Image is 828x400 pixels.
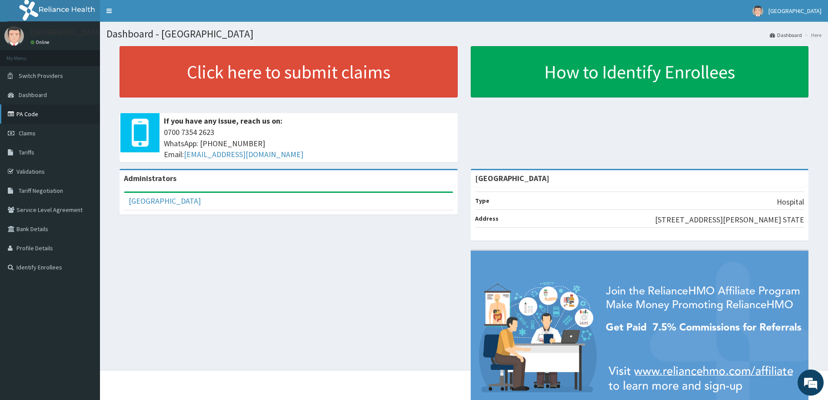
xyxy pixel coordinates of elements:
[475,173,549,183] strong: [GEOGRAPHIC_DATA]
[777,196,804,208] p: Hospital
[655,214,804,225] p: [STREET_ADDRESS][PERSON_NAME] STATE
[164,127,453,160] span: 0700 7354 2623 WhatsApp: [PHONE_NUMBER] Email:
[19,187,63,195] span: Tariff Negotiation
[752,6,763,17] img: User Image
[164,116,283,126] b: If you have any issue, reach us on:
[475,197,489,205] b: Type
[120,46,458,97] a: Click here to submit claims
[30,39,51,45] a: Online
[4,238,166,268] textarea: Type your message and hit 'Enter'
[106,28,821,40] h1: Dashboard - [GEOGRAPHIC_DATA]
[770,31,802,39] a: Dashboard
[129,196,201,206] a: [GEOGRAPHIC_DATA]
[475,215,499,222] b: Address
[143,4,163,25] div: Minimize live chat window
[19,91,47,99] span: Dashboard
[19,72,63,80] span: Switch Providers
[803,31,821,39] li: Here
[184,149,303,159] a: [EMAIL_ADDRESS][DOMAIN_NAME]
[16,44,35,65] img: d_794563401_company_1708531726252_794563401
[45,49,146,60] div: Chat with us now
[50,110,120,198] span: We're online!
[471,46,809,97] a: How to Identify Enrollees
[768,7,821,15] span: [GEOGRAPHIC_DATA]
[19,148,34,156] span: Tariffs
[124,173,176,183] b: Administrators
[19,129,36,137] span: Claims
[4,26,24,46] img: User Image
[30,28,102,36] p: [GEOGRAPHIC_DATA]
